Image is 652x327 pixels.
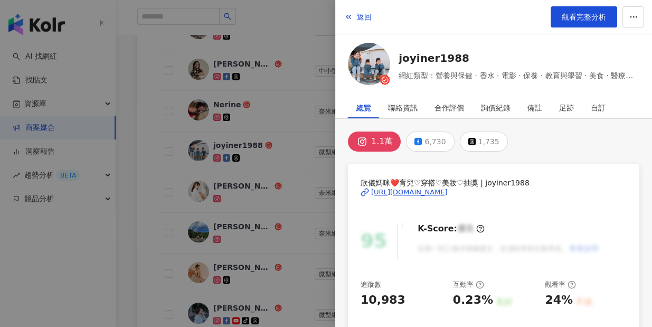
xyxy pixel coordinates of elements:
button: 返回 [344,6,372,27]
div: 備註 [527,97,542,118]
button: 1,735 [460,132,508,152]
div: 追蹤數 [361,280,381,289]
div: K-Score : [418,223,485,235]
div: 聯絡資訊 [388,97,418,118]
a: [URL][DOMAIN_NAME] [361,188,627,197]
span: 返回 [357,13,372,21]
div: 0.23% [453,292,493,309]
span: 欣儀媽咪❤️育兒♡穿搭♡美妝♡抽獎 | joyiner1988 [361,177,627,189]
a: 觀看完整分析 [551,6,617,27]
div: 總覽 [356,97,371,118]
span: 觀看完整分析 [562,13,606,21]
div: 合作評價 [434,97,464,118]
div: 10,983 [361,292,405,309]
div: 足跡 [559,97,574,118]
div: 1.1萬 [371,134,393,149]
button: 6,730 [406,132,454,152]
div: 24% [545,292,573,309]
img: KOL Avatar [348,43,390,85]
div: 互動率 [453,280,484,289]
span: 網紅類型：營養與保健 · 香水 · 電影 · 保養 · 教育與學習 · 美食 · 醫療與健康 · 穿搭 · 旅遊 [399,70,639,81]
div: 自訂 [591,97,606,118]
div: 詢價紀錄 [481,97,511,118]
div: 觀看率 [545,280,576,289]
div: [URL][DOMAIN_NAME] [371,188,448,197]
a: KOL Avatar [348,43,390,89]
button: 1.1萬 [348,132,401,152]
div: 6,730 [424,134,446,149]
div: 1,735 [478,134,499,149]
a: joyiner1988 [399,51,639,66]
